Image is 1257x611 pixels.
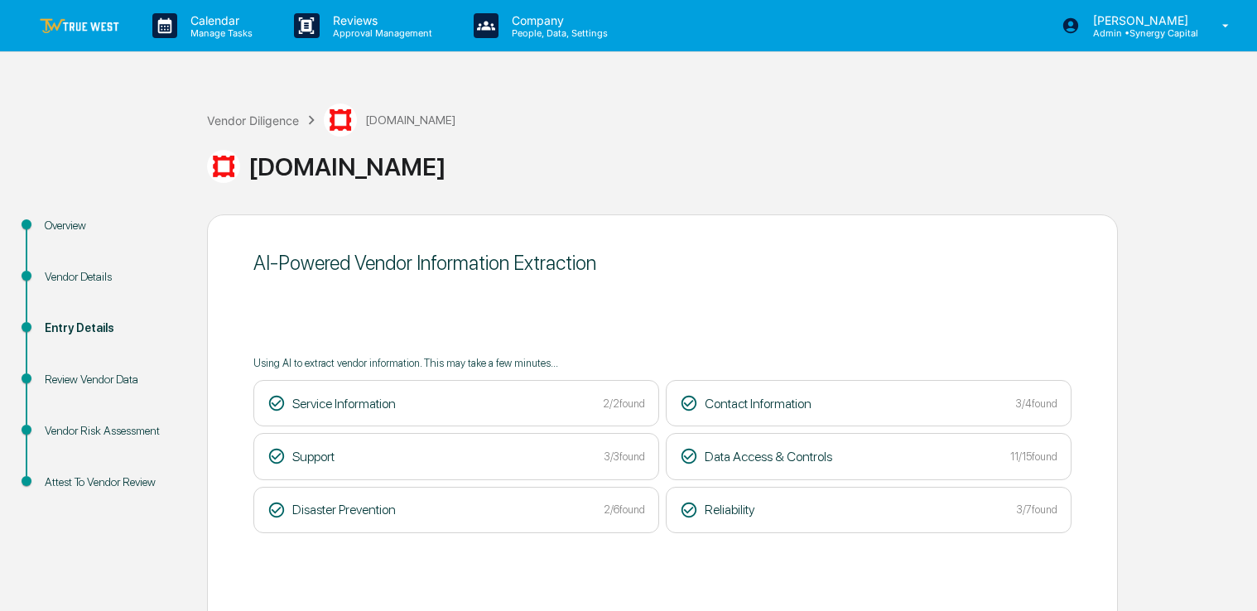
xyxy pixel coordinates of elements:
[292,396,396,411] span: Service Information
[207,113,299,127] div: Vendor Diligence
[1016,397,1057,410] span: 3/4 found
[498,13,616,27] p: Company
[40,18,119,34] img: logo
[324,103,357,137] img: Vendor Logo
[292,449,335,464] span: Support
[45,474,181,491] div: Attest To Vendor Review
[705,449,832,464] span: Data Access & Controls
[604,450,645,463] span: 3/3 found
[324,103,455,137] div: [DOMAIN_NAME]
[253,251,1072,275] div: AI-Powered Vendor Information Extraction
[1010,450,1057,463] span: 11/15 found
[207,150,240,183] img: Vendor Logo
[1080,13,1198,27] p: [PERSON_NAME]
[320,27,441,39] p: Approval Management
[253,357,1072,369] p: Using AI to extract vendor information. This may take a few minutes...
[604,503,645,516] span: 2/6 found
[705,502,754,517] span: Reliability
[1017,503,1057,516] span: 3/7 found
[1204,556,1249,601] iframe: Open customer support
[45,217,181,234] div: Overview
[292,502,396,517] span: Disaster Prevention
[45,268,181,286] div: Vendor Details
[603,397,645,410] span: 2/2 found
[498,27,616,39] p: People, Data, Settings
[1080,27,1198,39] p: Admin • Synergy Capital
[45,422,181,440] div: Vendor Risk Assessment
[177,27,261,39] p: Manage Tasks
[320,13,441,27] p: Reviews
[177,13,261,27] p: Calendar
[207,150,1249,183] div: [DOMAIN_NAME]
[45,320,181,337] div: Entry Details
[45,371,181,388] div: Review Vendor Data
[705,396,812,411] span: Contact Information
